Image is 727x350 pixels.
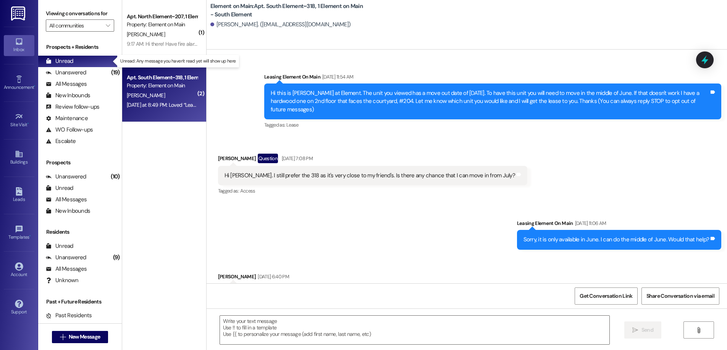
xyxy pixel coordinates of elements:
a: Leads [4,185,34,206]
span: • [27,121,29,126]
b: Element on Main: Apt. South Element~318, 1 Element on Main - South Element [210,2,363,19]
div: WO Follow-ups [46,126,93,134]
div: Review follow-ups [46,103,99,111]
div: [DATE] 6:40 PM [256,273,289,281]
div: [PERSON_NAME]. ([EMAIL_ADDRESS][DOMAIN_NAME]) [210,21,351,29]
span: Get Conversation Link [580,292,632,300]
div: Unread [46,184,73,192]
button: Send [624,321,661,339]
div: Unread [46,242,73,250]
div: Leasing Element On Main [517,219,722,230]
div: Residents [38,228,122,236]
img: ResiDesk Logo [11,6,27,21]
div: [PERSON_NAME] [218,154,527,166]
div: Hi this is [PERSON_NAME] at Element. The unit you viewed has a move out date of [DATE]. To have t... [271,89,709,114]
div: Tagged as: [218,185,527,196]
div: Hi [PERSON_NAME]. I still prefer the 318 as it's very close to my friend's. Is there any chance t... [225,172,515,180]
div: [DATE] at 8:49 PM: Loved “Leasing Element On Main (Element on Main): Absolutely can! I will take ... [127,101,388,108]
div: Prospects [38,159,122,167]
div: Apt. South Element~318, 1 Element on Main - South Element [127,74,197,82]
div: All Messages [46,265,87,273]
div: New Inbounds [46,92,90,100]
button: New Message [52,331,108,343]
a: Site Visit • [4,110,34,131]
a: Templates • [4,223,34,243]
div: [DATE] 11:54 AM [320,73,353,81]
div: 9:17 AM: Hi there! Have fire alarms been going off randomly in the [PERSON_NAME] building or is i... [127,40,569,47]
span: [PERSON_NAME] [127,92,165,99]
span: [PERSON_NAME] [127,31,165,38]
div: Question [258,154,278,163]
i:  [106,22,110,29]
button: Share Conversation via email [641,287,719,305]
div: Leasing Element On Main [264,73,721,83]
div: Past Residents [46,311,92,319]
a: Support [4,297,34,318]
div: Past + Future Residents [38,298,122,306]
span: Access [240,188,255,194]
i:  [60,334,66,340]
div: Sorry, it is only available in June. I can do the middle of June. Would that help? [523,236,709,244]
div: Unanswered [46,69,86,77]
span: Lease [286,122,299,128]
i:  [632,327,638,333]
div: (9) [111,252,122,263]
div: (19) [109,67,122,79]
div: Tagged as: [264,119,721,130]
span: • [34,83,35,89]
div: Unanswered [46,254,86,262]
div: Property: Element on Main [127,21,197,29]
a: Inbox [4,35,34,56]
div: Unread [46,57,73,65]
a: Account [4,260,34,281]
div: All Messages [46,80,87,88]
div: [DATE] 11:06 AM [573,219,606,227]
span: • [29,233,31,239]
p: Unread: Any message you haven't read yet will show up here [120,58,236,64]
div: Apt. North Element~207, 1 Element on Main - North Element [127,13,197,21]
div: Maintenance [46,114,88,122]
span: Send [641,326,653,334]
input: All communities [49,19,102,32]
div: Prospects + Residents [38,43,122,51]
div: Unanswered [46,173,86,181]
a: Buildings [4,148,34,168]
div: All Messages [46,196,87,204]
div: Unknown [46,276,78,284]
span: Share Conversation via email [646,292,714,300]
div: Property: Element on Main [127,82,197,90]
i:  [696,327,701,333]
label: Viewing conversations for [46,8,114,19]
div: Escalate [46,137,76,145]
span: New Message [69,333,100,341]
div: [PERSON_NAME] [218,273,456,283]
div: (10) [109,171,122,183]
button: Get Conversation Link [575,287,637,305]
div: [DATE] 7:08 PM [280,154,313,162]
div: New Inbounds [46,207,90,215]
